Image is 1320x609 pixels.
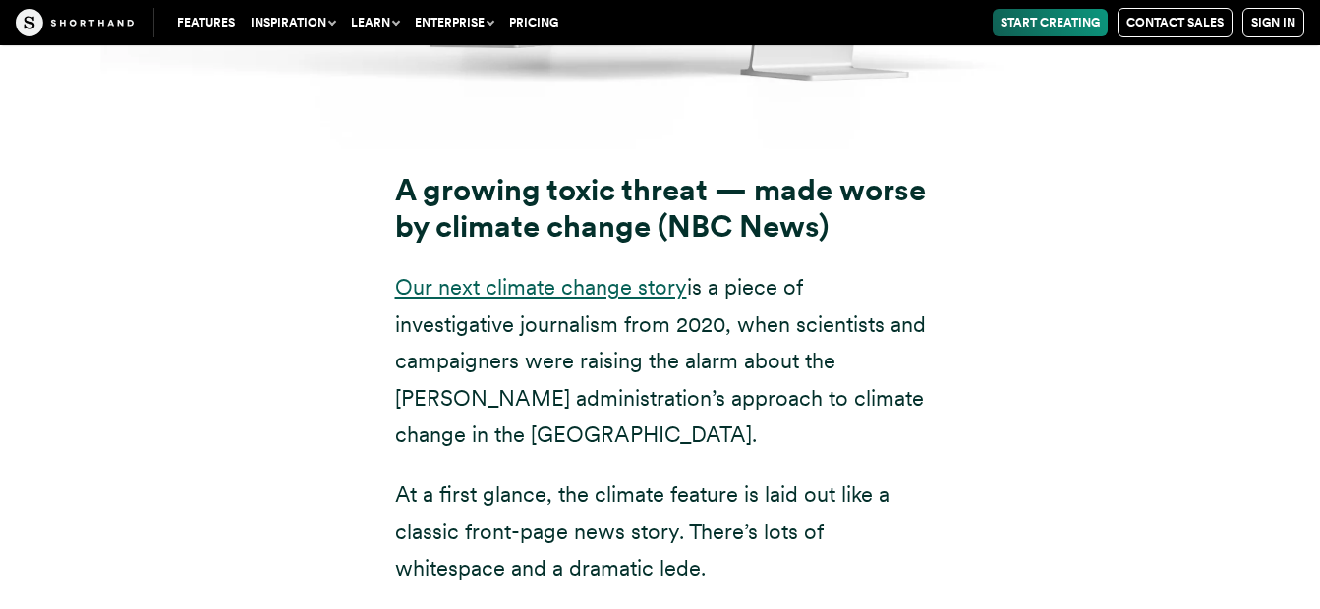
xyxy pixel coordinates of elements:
button: Learn [343,9,407,36]
strong: A growing toxic threat — made worse by climate change (NBC News) [395,172,926,245]
a: Contact Sales [1118,8,1233,37]
a: Sign in [1242,8,1304,37]
button: Inspiration [243,9,343,36]
img: The Craft [16,9,134,36]
a: Features [169,9,243,36]
button: Enterprise [407,9,501,36]
p: At a first glance, the climate feature is laid out like a classic front-page news story. There’s ... [395,476,926,586]
a: Pricing [501,9,566,36]
a: Start Creating [993,9,1108,36]
p: is a piece of investigative journalism from 2020, when scientists and campaigners were raising th... [395,269,926,453]
a: Our next climate change story [395,274,687,300]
